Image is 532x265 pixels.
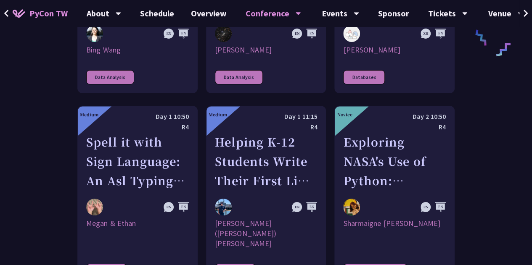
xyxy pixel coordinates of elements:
div: Spell it with Sign Language: An Asl Typing Game with MediaPipe [86,132,189,190]
div: [PERSON_NAME] [343,45,446,55]
img: Chieh-Hung (Jeff) Cheng [215,199,232,215]
img: David Mikolas [215,25,232,42]
div: Bing Wang [86,45,189,55]
span: PyCon TW [29,7,68,20]
div: [PERSON_NAME] ([PERSON_NAME]) [PERSON_NAME] [215,218,318,249]
a: PyCon TW [4,3,76,24]
div: Day 1 10:50 [86,111,189,122]
div: Day 1 11:15 [215,111,318,122]
div: Medium [209,111,227,118]
div: Sharmaigne [PERSON_NAME] [343,218,446,249]
div: Day 2 10:50 [343,111,446,122]
img: Home icon of PyCon TW 2025 [13,9,25,18]
div: Novice [337,111,352,118]
div: Databases [343,70,385,84]
img: Wei Jun Cheng [343,25,360,42]
div: Data Analysis [86,70,134,84]
div: Exploring NASA's Use of Python: Applications in Space Research and Data Analysis [343,132,446,190]
div: R4 [343,122,446,132]
div: Helping K-12 Students Write Their First Line of Python: Building a Game-Based Learning Platform w... [215,132,318,190]
img: Sharmaigne Angelie Mabano [343,199,360,215]
img: Bing Wang [86,25,103,42]
img: Megan & Ethan [86,199,103,215]
div: Data Analysis [215,70,263,84]
div: Medium [80,111,98,118]
div: R4 [86,122,189,132]
div: Megan & Ethan [86,218,189,249]
div: R4 [215,122,318,132]
div: [PERSON_NAME] [215,45,318,55]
